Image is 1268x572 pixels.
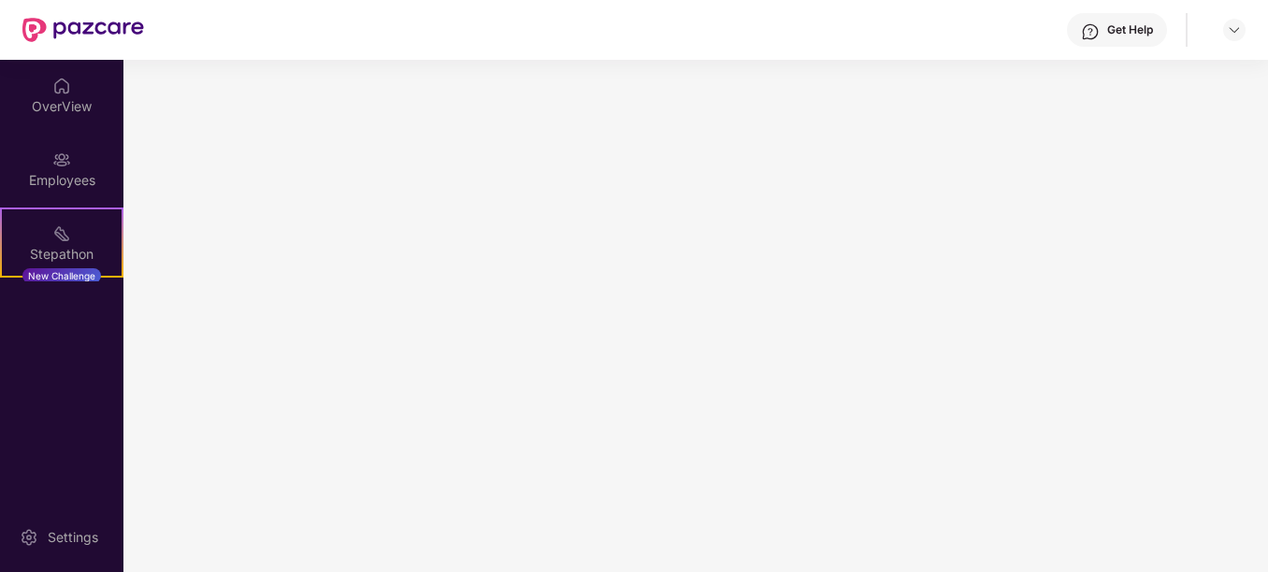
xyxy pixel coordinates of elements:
[52,77,71,95] img: svg+xml;base64,PHN2ZyBpZD0iSG9tZSIgeG1sbnM9Imh0dHA6Ly93d3cudzMub3JnLzIwMDAvc3ZnIiB3aWR0aD0iMjAiIG...
[20,528,38,547] img: svg+xml;base64,PHN2ZyBpZD0iU2V0dGluZy0yMHgyMCIgeG1sbnM9Imh0dHA6Ly93d3cudzMub3JnLzIwMDAvc3ZnIiB3aW...
[2,245,122,264] div: Stepathon
[52,224,71,243] img: svg+xml;base64,PHN2ZyB4bWxucz0iaHR0cDovL3d3dy53My5vcmcvMjAwMC9zdmciIHdpZHRoPSIyMSIgaGVpZ2h0PSIyMC...
[22,268,101,283] div: New Challenge
[42,528,104,547] div: Settings
[1081,22,1100,41] img: svg+xml;base64,PHN2ZyBpZD0iSGVscC0zMngzMiIgeG1sbnM9Imh0dHA6Ly93d3cudzMub3JnLzIwMDAvc3ZnIiB3aWR0aD...
[52,150,71,169] img: svg+xml;base64,PHN2ZyBpZD0iRW1wbG95ZWVzIiB4bWxucz0iaHR0cDovL3d3dy53My5vcmcvMjAwMC9zdmciIHdpZHRoPS...
[22,18,144,42] img: New Pazcare Logo
[1227,22,1242,37] img: svg+xml;base64,PHN2ZyBpZD0iRHJvcGRvd24tMzJ4MzIiIHhtbG5zPSJodHRwOi8vd3d3LnczLm9yZy8yMDAwL3N2ZyIgd2...
[1107,22,1153,37] div: Get Help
